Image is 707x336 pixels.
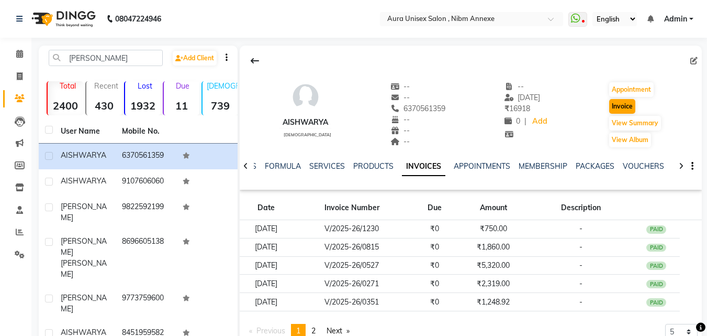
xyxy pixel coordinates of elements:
th: Date [240,196,292,220]
td: [DATE] [240,293,292,311]
strong: 2400 [48,99,83,112]
td: V/2025-26/0271 [293,275,411,293]
button: Appointment [609,82,654,97]
button: Invoice [609,99,635,114]
div: PAID [646,225,666,234]
span: Previous [256,326,285,335]
p: Lost [129,81,161,91]
td: ₹5,320.00 [458,256,529,275]
span: - [579,242,582,252]
th: Mobile No. [116,120,177,144]
td: 9822592199 [116,195,177,230]
span: -- [390,82,410,91]
span: - [579,224,582,233]
div: PAID [646,244,666,252]
td: V/2025-26/0351 [293,293,411,311]
strong: 739 [203,99,238,112]
span: -- [390,93,410,102]
span: - [579,297,582,307]
td: [DATE] [240,220,292,239]
span: AISHWARYA [61,150,106,160]
td: [DATE] [240,238,292,256]
span: [PERSON_NAME] [61,236,107,257]
td: 9773759600 [116,286,177,321]
td: ₹1,248.92 [458,293,529,311]
th: Description [529,196,633,220]
span: Admin [664,14,687,25]
a: MEMBERSHIP [519,161,567,171]
span: [DATE] [504,93,541,102]
a: PRODUCTS [353,161,394,171]
th: Invoice Number [293,196,411,220]
td: ₹1,860.00 [458,238,529,256]
th: User Name [54,120,116,144]
span: -- [504,82,524,91]
img: logo [27,4,98,34]
span: 1 [296,326,300,335]
a: FORMULA [265,161,301,171]
td: ₹750.00 [458,220,529,239]
th: Due [411,196,458,220]
span: - [579,279,582,288]
th: Amount [458,196,529,220]
td: 6370561359 [116,144,177,169]
td: ₹0 [411,238,458,256]
a: Add Client [173,51,217,66]
p: Total [52,81,83,91]
td: [DATE] [240,256,292,275]
strong: 430 [86,99,122,112]
span: [DEMOGRAPHIC_DATA] [284,132,331,137]
a: Add [531,114,549,129]
td: 9107606060 [116,169,177,195]
span: [PERSON_NAME] [61,202,107,222]
strong: 1932 [125,99,161,112]
button: View Summary [609,116,661,131]
div: PAID [646,298,666,307]
input: Search by Name/Mobile/Email/Code [49,50,163,66]
p: Recent [91,81,122,91]
b: 08047224946 [115,4,161,34]
span: | [524,116,526,127]
td: V/2025-26/0527 [293,256,411,275]
td: ₹2,319.00 [458,275,529,293]
span: -- [390,126,410,135]
a: APPOINTMENTS [454,161,510,171]
span: 0 [504,116,520,126]
a: SERVICES [309,161,345,171]
span: [PERSON_NAME] [61,293,107,313]
a: INVOICES [402,157,445,176]
a: VOUCHERS [623,161,664,171]
a: PACKAGES [576,161,614,171]
strong: 11 [164,99,199,112]
td: ₹0 [411,275,458,293]
td: V/2025-26/1230 [293,220,411,239]
span: 2 [311,326,316,335]
div: PAID [646,280,666,288]
td: ₹0 [411,256,458,275]
td: [DATE] [240,275,292,293]
span: - [579,261,582,270]
p: Due [166,81,199,91]
span: AISHWARYA [61,176,106,186]
p: [DEMOGRAPHIC_DATA] [207,81,238,91]
span: [PERSON_NAME] [61,258,107,279]
img: avatar [290,81,321,113]
td: ₹0 [411,293,458,311]
td: 8696605138 [116,230,177,286]
span: 6370561359 [390,104,446,113]
div: Back to Client [244,51,266,71]
span: -- [390,115,410,124]
span: -- [390,137,410,146]
span: ₹ [504,104,509,113]
td: V/2025-26/0815 [293,238,411,256]
button: View Album [609,133,651,147]
span: 16918 [504,104,530,113]
div: AISHWARYA [279,117,331,128]
div: PAID [646,262,666,270]
td: ₹0 [411,220,458,239]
